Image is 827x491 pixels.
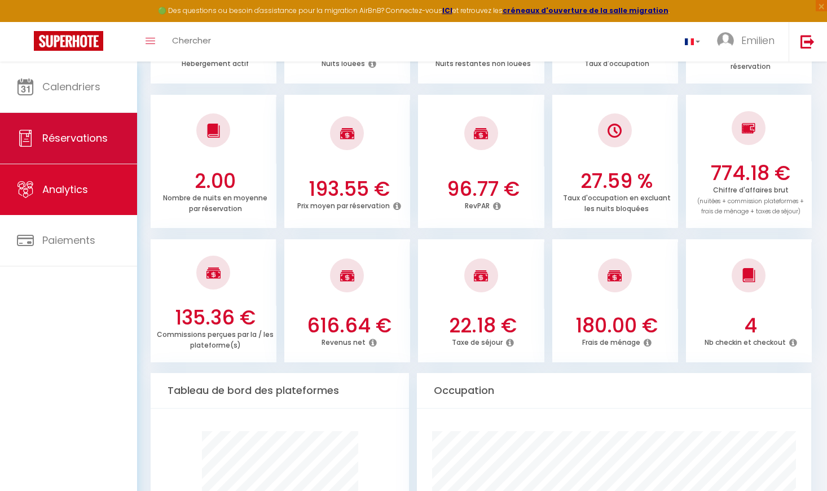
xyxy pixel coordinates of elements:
[34,31,103,51] img: Super Booking
[425,177,542,201] h3: 96.77 €
[709,22,789,62] a: ... Emilien
[42,80,100,94] span: Calendriers
[800,34,815,49] img: logout
[697,183,804,216] p: Chiffre d'affaires brut
[9,5,43,38] button: Ouvrir le widget de chat LiveChat
[157,306,274,330] h3: 135.36 €
[503,6,668,15] a: créneaux d'ouverture de la salle migration
[172,34,211,46] span: Chercher
[705,335,786,347] p: Nb checkin et checkout
[322,335,366,347] p: Revenus net
[42,182,88,196] span: Analytics
[425,314,542,337] h3: 22.18 €
[436,56,531,68] p: Nuits restantes non louées
[157,327,274,350] p: Commissions perçues par la / les plateforme(s)
[741,33,775,47] span: Emilien
[697,197,804,216] span: (nuitées + commission plateformes + frais de ménage + taxes de séjour)
[693,49,809,71] p: Nombre moyen de voyageurs par réservation
[692,161,809,185] h3: 774.18 €
[465,199,490,211] p: RevPAR
[164,22,219,62] a: Chercher
[558,169,675,193] h3: 27.59 %
[291,177,407,201] h3: 193.55 €
[417,373,811,409] div: Occupation
[563,191,671,213] p: Taux d'occupation en excluant les nuits bloquées
[151,373,409,409] div: Tableau de bord des plateformes
[558,314,675,337] h3: 180.00 €
[182,56,249,68] p: Hébergement actif
[291,314,407,337] h3: 616.64 €
[742,121,756,135] img: NO IMAGE
[297,199,390,211] p: Prix moyen par réservation
[157,169,274,193] h3: 2.00
[692,314,809,337] h3: 4
[452,335,503,347] p: Taxe de séjour
[717,32,734,49] img: ...
[322,56,365,68] p: Nuits louées
[442,6,452,15] a: ICI
[582,335,640,347] p: Frais de ménage
[584,56,649,68] p: Taux d'occupation
[42,233,95,247] span: Paiements
[42,131,108,145] span: Réservations
[608,124,622,138] img: NO IMAGE
[163,191,267,213] p: Nombre de nuits en moyenne par réservation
